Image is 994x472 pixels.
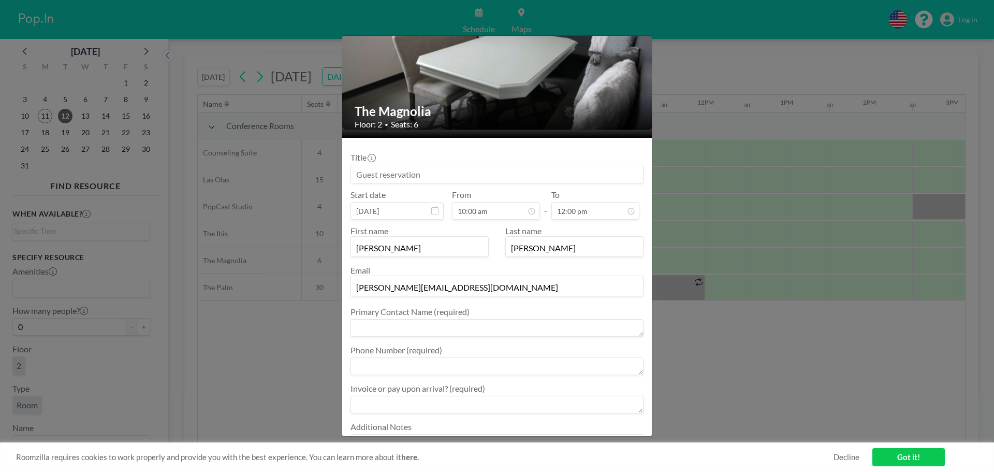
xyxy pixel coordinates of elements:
[16,452,834,462] span: Roomzilla requires cookies to work properly and provide you with the best experience. You can lea...
[351,165,643,183] input: Guest reservation
[872,448,945,466] a: Got it!
[505,226,542,236] label: Last name
[834,452,859,462] a: Decline
[350,383,485,394] label: Invoice or pay upon arrival? (required)
[350,307,470,317] label: Primary Contact Name (required)
[452,190,471,200] label: From
[385,121,388,128] span: •
[350,422,412,432] label: Additional Notes
[350,152,375,163] label: Title
[350,226,388,236] label: First name
[401,452,419,462] a: here.
[551,190,560,200] label: To
[350,265,370,275] label: Email
[355,119,382,130] span: Floor: 2
[351,239,488,256] input: First name
[350,345,442,355] label: Phone Number (required)
[355,104,640,119] h2: The Magnolia
[350,190,386,200] label: Start date
[506,239,643,256] input: Last name
[351,278,643,296] input: Email
[391,119,418,130] span: Seats: 6
[544,193,547,216] span: -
